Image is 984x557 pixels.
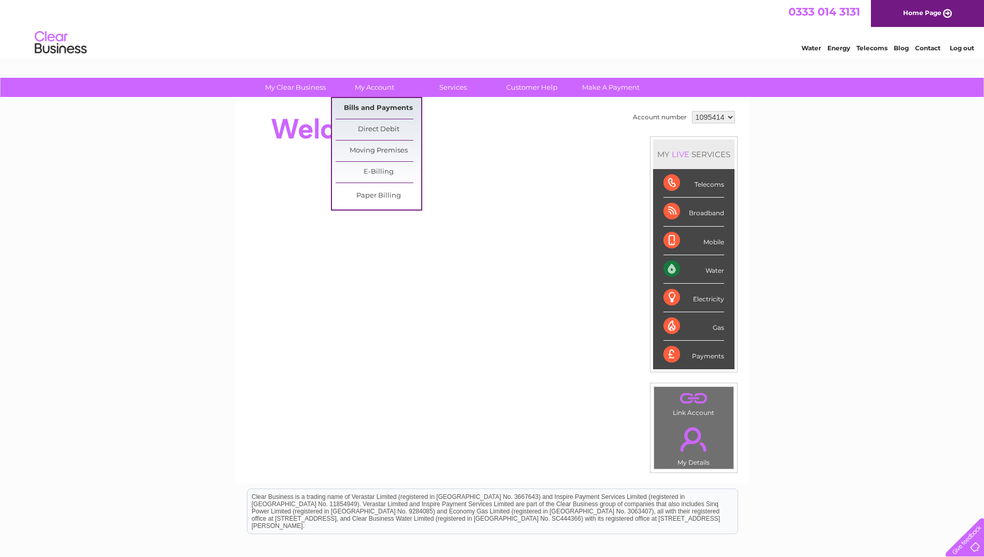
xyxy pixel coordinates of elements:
[788,5,860,18] a: 0333 014 3131
[657,421,731,457] a: .
[34,27,87,59] img: logo.png
[654,386,734,419] td: Link Account
[663,341,724,369] div: Payments
[856,44,888,52] a: Telecoms
[336,119,421,140] a: Direct Debit
[827,44,850,52] a: Energy
[410,78,496,97] a: Services
[247,6,738,50] div: Clear Business is a trading name of Verastar Limited (registered in [GEOGRAPHIC_DATA] No. 3667643...
[654,419,734,469] td: My Details
[801,44,821,52] a: Water
[630,108,689,126] td: Account number
[657,389,731,408] a: .
[568,78,654,97] a: Make A Payment
[663,312,724,341] div: Gas
[336,98,421,119] a: Bills and Payments
[653,140,734,169] div: MY SERVICES
[663,255,724,284] div: Water
[670,149,691,159] div: LIVE
[663,169,724,198] div: Telecoms
[663,284,724,312] div: Electricity
[253,78,338,97] a: My Clear Business
[331,78,417,97] a: My Account
[489,78,575,97] a: Customer Help
[663,227,724,255] div: Mobile
[336,141,421,161] a: Moving Premises
[950,44,974,52] a: Log out
[915,44,940,52] a: Contact
[894,44,909,52] a: Blog
[663,198,724,226] div: Broadband
[336,186,421,206] a: Paper Billing
[336,162,421,183] a: E-Billing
